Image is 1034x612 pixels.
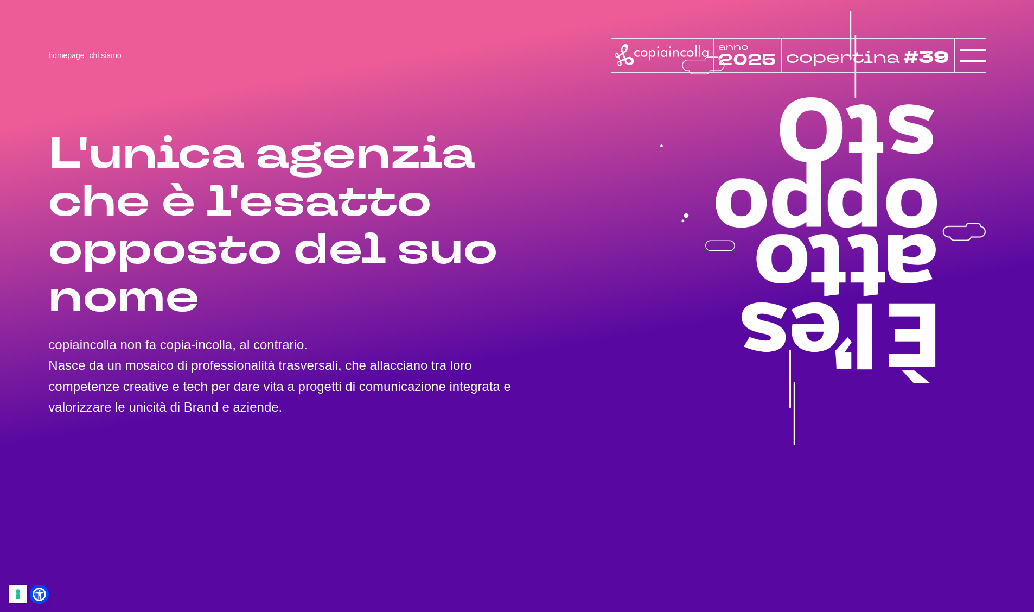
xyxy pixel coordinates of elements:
[718,49,776,71] tspan: 2025
[48,335,517,418] p: copiaincolla non fa copia-incolla, al contrario. Nasce da un mosaico di professionalità trasversa...
[48,51,84,60] a: homepage
[48,130,517,321] h1: L'unica agenzia che è l'esatto opposto del suo nome
[718,40,748,53] tspan: anno
[660,11,985,445] img: copiaincolla è l'esatto opposto
[90,51,122,60] span: chi siamo
[33,588,46,601] a: Open Accessibility Menu
[903,46,949,70] tspan: #39
[786,46,900,68] tspan: copertina
[9,585,27,603] button: Le tue preferenze relative al consenso per le tecnologie di tracciamento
